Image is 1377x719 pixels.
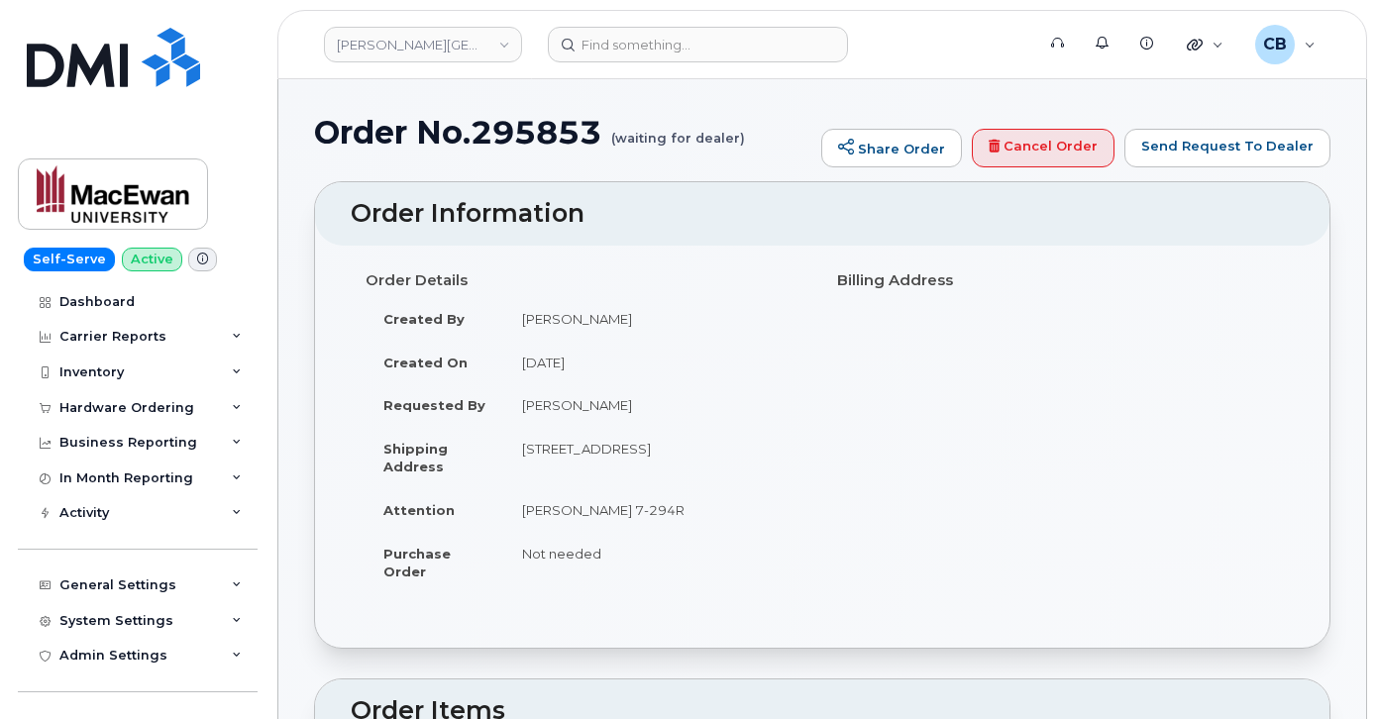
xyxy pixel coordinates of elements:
strong: Shipping Address [383,441,448,475]
h4: Billing Address [837,272,1279,289]
td: [PERSON_NAME] [504,297,807,341]
h1: Order No.295853 [314,115,811,150]
a: Send Request To Dealer [1124,129,1330,168]
a: Cancel Order [972,129,1114,168]
td: [PERSON_NAME] [504,383,807,427]
td: [DATE] [504,341,807,384]
h4: Order Details [366,272,807,289]
td: [STREET_ADDRESS] [504,427,807,488]
span: Not needed [522,546,601,562]
td: [PERSON_NAME] 7-294R [504,488,807,532]
h2: Order Information [351,200,1294,228]
strong: Created On [383,355,468,370]
strong: Attention [383,502,455,518]
a: Share Order [821,129,962,168]
small: (waiting for dealer) [611,115,745,146]
strong: Requested By [383,397,485,413]
strong: Created By [383,311,465,327]
strong: Purchase Order [383,546,451,580]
